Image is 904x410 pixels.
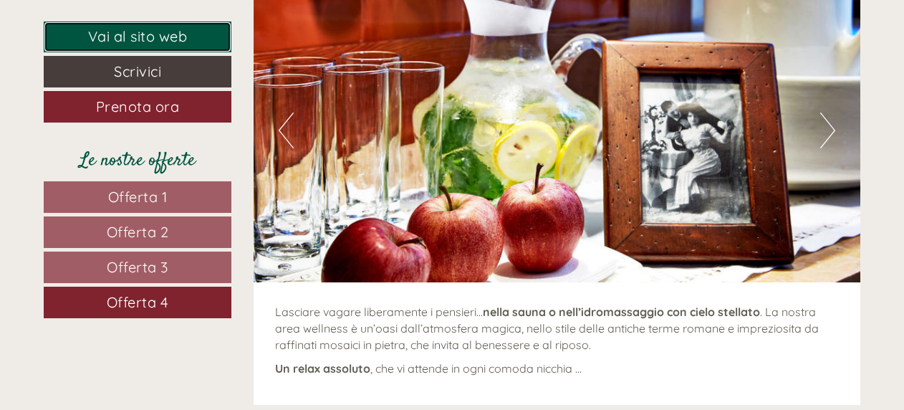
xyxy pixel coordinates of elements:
[21,42,226,53] div: Hotel Weisses Lamm
[44,148,231,174] div: Le nostre offerte
[483,305,760,319] strong: nella sauna o nell’idromassaggio con cielo stellato
[44,22,231,52] a: Vai al sito web
[21,70,226,80] small: 20:36
[11,39,234,82] div: Buon giorno, come possiamo aiutarla?
[275,361,840,377] p: , che vi attende in ogni comoda nicchia ...
[44,56,231,87] a: Scrivici
[487,371,565,403] button: Invia
[242,11,323,35] div: mercoledì
[107,258,168,276] span: Offerta 3
[820,113,835,148] button: Next
[275,304,840,353] p: Lasciare vagare liberamente i pensieri... . La nostra area wellness è un’oasi dall’atmosfera magi...
[107,223,169,241] span: Offerta 2
[275,361,370,376] strong: Un relax assoluto
[44,91,231,123] a: Prenota ora
[279,113,294,148] button: Previous
[107,293,169,311] span: Offerta 4
[108,188,168,206] span: Offerta 1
